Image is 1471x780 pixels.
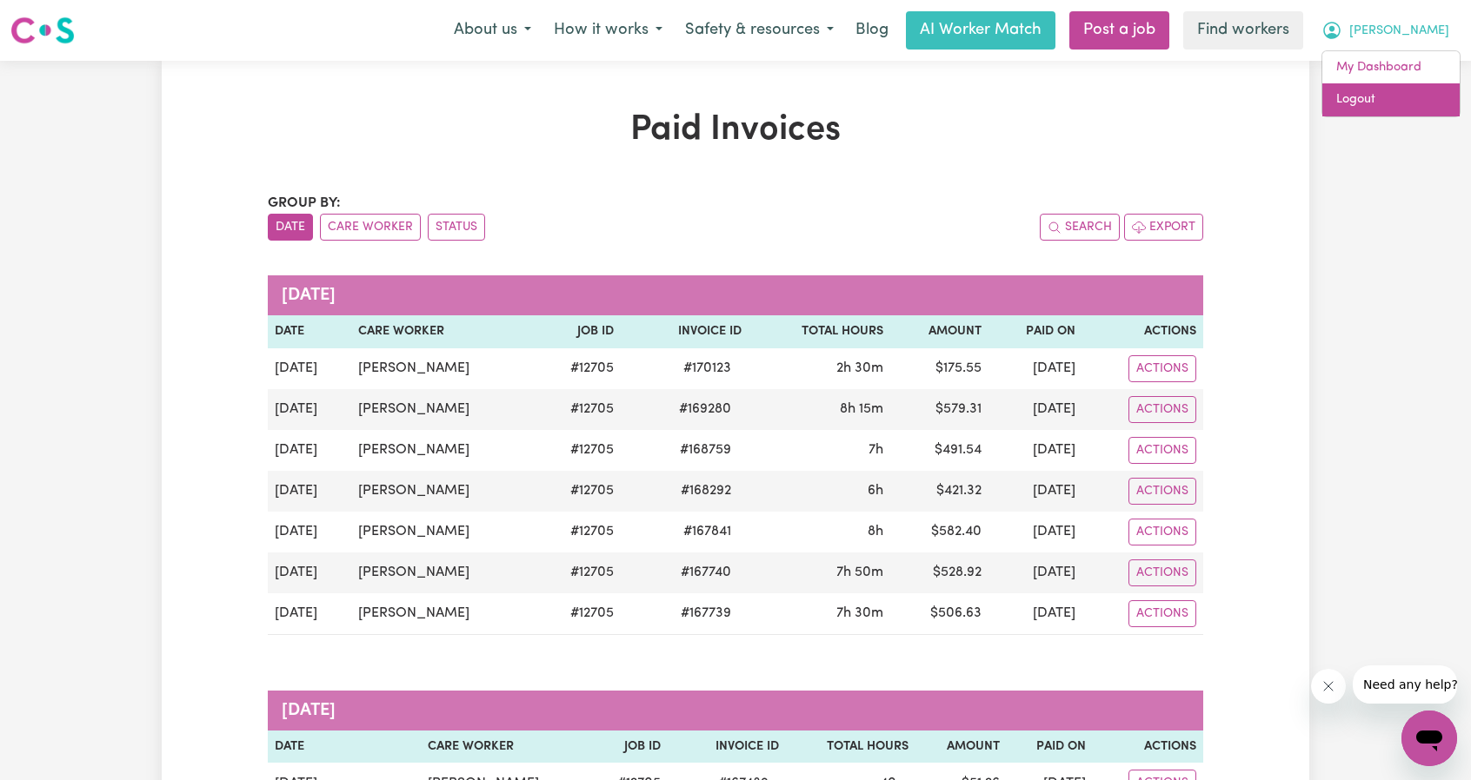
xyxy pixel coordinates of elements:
button: sort invoices by paid status [428,214,485,241]
span: 7 hours [869,443,883,457]
td: $ 579.31 [890,389,989,430]
td: [DATE] [268,389,351,430]
a: Careseekers logo [10,10,75,50]
td: [PERSON_NAME] [351,430,536,471]
a: Find workers [1183,11,1303,50]
button: sort invoices by care worker [320,214,421,241]
button: Safety & resources [674,12,845,49]
td: [DATE] [268,471,351,512]
span: # 167841 [673,521,742,542]
td: [DATE] [268,348,351,389]
span: # 169280 [669,399,742,420]
td: # 12705 [536,389,620,430]
th: Paid On [1007,730,1093,763]
td: [PERSON_NAME] [351,471,536,512]
td: [PERSON_NAME] [351,552,536,593]
th: Amount [915,730,1007,763]
td: [PERSON_NAME] [351,512,536,552]
th: Total Hours [786,730,915,763]
td: [PERSON_NAME] [351,348,536,389]
td: $ 491.54 [890,430,989,471]
span: [PERSON_NAME] [1349,22,1449,41]
td: $ 421.32 [890,471,989,512]
th: Date [268,730,421,763]
button: About us [443,12,542,49]
button: Actions [1128,396,1196,423]
button: Actions [1128,478,1196,505]
span: # 168292 [670,480,742,501]
th: Paid On [988,315,1082,348]
h1: Paid Invoices [268,109,1203,151]
td: # 12705 [536,552,620,593]
span: # 170123 [673,358,742,379]
span: # 167740 [670,562,742,583]
span: # 167739 [670,603,742,624]
td: # 12705 [536,430,620,471]
th: Care Worker [421,730,590,763]
button: My Account [1310,12,1461,49]
td: [DATE] [988,389,1082,430]
span: 6 hours [868,484,883,498]
td: [DATE] [268,593,351,635]
th: Job ID [536,315,620,348]
td: # 12705 [536,348,620,389]
button: Actions [1128,559,1196,586]
span: 2 hours 30 minutes [836,361,883,375]
span: 8 hours [868,525,883,539]
td: [DATE] [988,593,1082,635]
td: # 12705 [536,593,620,635]
button: How it works [542,12,674,49]
th: Invoice ID [621,315,749,348]
th: Amount [890,315,989,348]
a: My Dashboard [1322,51,1460,84]
td: [DATE] [268,512,351,552]
span: 7 hours 50 minutes [836,565,883,579]
th: Invoice ID [668,730,787,763]
td: [DATE] [268,430,351,471]
td: $ 506.63 [890,593,989,635]
iframe: Message from company [1353,665,1457,704]
span: 8 hours 15 minutes [840,402,883,416]
iframe: Close message [1311,669,1346,704]
a: Logout [1322,83,1460,116]
img: Careseekers logo [10,15,75,46]
th: Total Hours [749,315,889,348]
a: Post a job [1069,11,1169,50]
button: Export [1124,214,1203,241]
button: Actions [1128,355,1196,382]
th: Care Worker [351,315,536,348]
span: Group by: [268,196,341,210]
td: # 12705 [536,512,620,552]
th: Date [268,315,351,348]
caption: [DATE] [268,275,1203,315]
th: Actions [1082,315,1203,348]
button: Search [1040,214,1120,241]
td: [DATE] [988,430,1082,471]
td: # 12705 [536,471,620,512]
span: 7 hours 30 minutes [836,606,883,620]
td: [DATE] [988,348,1082,389]
div: My Account [1321,50,1461,117]
th: Job ID [589,730,667,763]
caption: [DATE] [268,691,1203,730]
button: Actions [1128,519,1196,545]
button: Actions [1128,437,1196,464]
button: Actions [1128,600,1196,627]
td: $ 528.92 [890,552,989,593]
td: [DATE] [988,512,1082,552]
span: Need any help? [10,12,105,26]
td: [DATE] [268,552,351,593]
span: # 168759 [669,440,742,460]
td: [DATE] [988,471,1082,512]
td: [DATE] [988,552,1082,593]
a: Blog [845,11,899,50]
button: sort invoices by date [268,214,313,241]
td: [PERSON_NAME] [351,389,536,430]
td: $ 582.40 [890,512,989,552]
td: $ 175.55 [890,348,989,389]
td: [PERSON_NAME] [351,593,536,635]
th: Actions [1093,730,1203,763]
iframe: Button to launch messaging window [1401,711,1457,766]
a: AI Worker Match [906,11,1055,50]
